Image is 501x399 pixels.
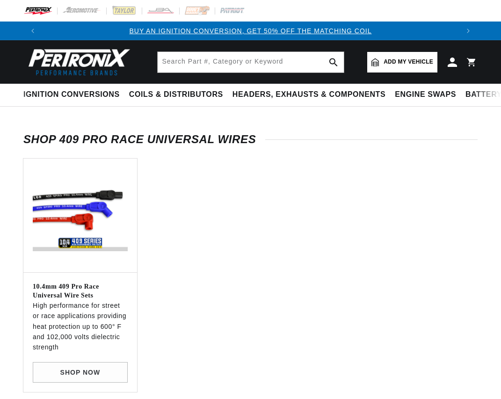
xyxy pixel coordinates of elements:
summary: Ignition Conversions [23,84,124,106]
button: Translation missing: en.sections.announcements.previous_announcement [23,22,42,40]
span: Engine Swaps [395,90,456,100]
button: search button [323,52,344,73]
summary: Headers, Exhausts & Components [228,84,390,106]
h3: 10.4mm 409 Pro Race Universal Wire Sets [33,282,128,300]
img: Pertronix [23,46,131,78]
a: BUY AN IGNITION CONVERSION, GET 50% OFF THE MATCHING COIL [129,27,371,35]
span: Ignition Conversions [23,90,120,100]
p: High performance for street or race applications providing heat protection up to 600° F and 102,0... [33,300,128,353]
summary: Engine Swaps [390,84,461,106]
ul: Slider [23,159,478,392]
summary: Coils & Distributors [124,84,228,106]
span: Add my vehicle [384,58,433,66]
a: SHOP NOW [33,362,128,383]
button: Translation missing: en.sections.announcements.next_announcement [459,22,478,40]
img: Taylor-409-High-Performance-Plug-Wires-v1657037698599.png [33,168,128,263]
a: Add my vehicle [367,52,437,73]
div: Announcement [42,26,459,36]
span: Headers, Exhausts & Components [232,90,385,100]
div: 1 of 3 [42,26,459,36]
input: Search Part #, Category or Keyword [158,52,344,73]
h2: Shop 409 Pro Race Universal Wires [23,135,478,144]
span: Coils & Distributors [129,90,223,100]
